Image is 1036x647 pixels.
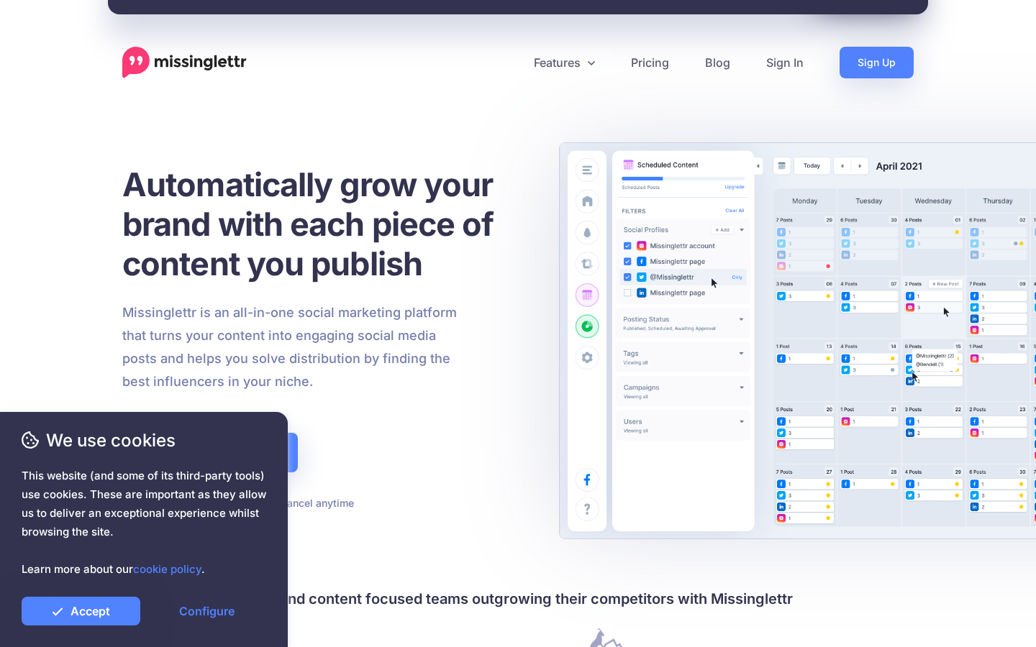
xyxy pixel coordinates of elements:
a: Blog [687,47,748,78]
p: Missinglettr is an all-in-one social marketing platform that turns your content into engaging soc... [122,301,458,393]
span: This website (and some of its third-party tools) use cookies. These are important as they allow u... [22,467,266,579]
li: Cancel anytime [266,494,354,512]
span: We use cookies [22,428,266,453]
a: Pricing [613,47,687,78]
a: Sign In [748,47,822,78]
a: Sign Up [840,47,914,78]
a: Configure [147,597,266,625]
a: Home [122,47,247,78]
a: Accept [22,597,140,625]
h1: Automatically grow your brand with each piece of content you publish [122,165,529,283]
a: Features [516,47,613,78]
h4: Join 30,000+ creators and content focused teams outgrowing their competitors with Missinglettr [122,587,914,610]
a: cookie policy [133,562,201,576]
